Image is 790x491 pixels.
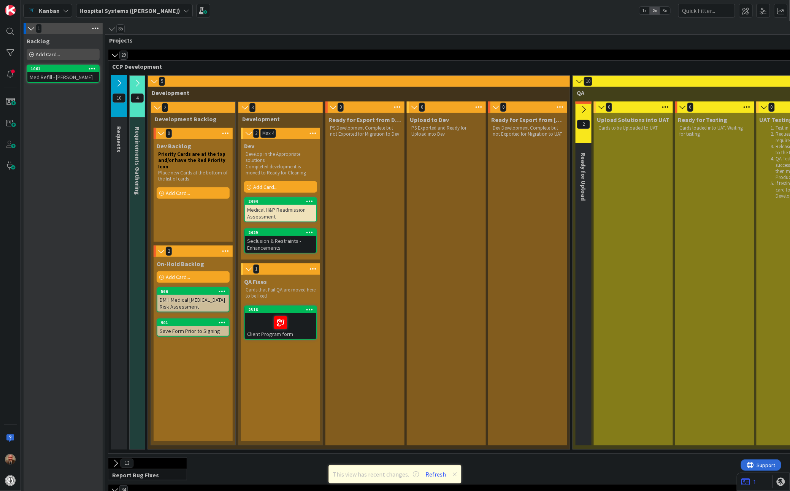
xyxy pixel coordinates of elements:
[639,7,650,14] span: 1x
[121,459,133,468] span: 13
[157,288,229,312] div: 566DMH Medical [MEDICAL_DATA] Risk Assessment
[330,125,400,138] p: PS Development Complete but not Exported for Migration to Dev
[678,116,728,124] span: Ready for Testing
[157,288,229,295] div: 566
[246,287,316,299] p: Cards that Fail QA are moved here to be fixed
[244,306,317,340] a: 2516Client Program form
[112,471,177,479] span: Report Bug Fixes
[253,184,278,190] span: Add Card...
[119,51,128,60] span: 29
[113,93,125,103] span: 10
[5,475,16,486] img: avatar
[16,1,35,10] span: Support
[31,66,99,71] div: 1061
[27,72,99,82] div: Med Refill - [PERSON_NAME]
[584,77,592,86] span: 10
[131,93,144,103] span: 4
[410,116,449,124] span: Upload to Dev
[769,103,775,112] span: 0
[248,307,316,312] div: 2516
[245,205,316,222] div: Medical H&P Readmission Assessment
[245,229,316,253] div: 2429Seclusion & Restraints - Enhancements
[27,65,99,82] div: 1061Med Refill - [PERSON_NAME]
[244,142,254,150] span: Dev
[157,142,191,150] span: Dev Backlog
[246,164,316,176] p: Completed development is moved to Ready for Cleaning
[166,129,172,138] span: 0
[157,295,229,312] div: DMH Medical [MEDICAL_DATA] Risk Assessment
[159,77,165,86] span: 5
[134,127,141,195] span: Requirements Gathering
[244,228,317,253] a: 2429Seclusion & Restraints - Enhancements
[27,65,99,72] div: 1061
[411,125,481,138] p: PS Exported and Ready for Upload into Dev
[155,115,226,123] span: Development Backlog
[157,326,229,336] div: Save Form Prior to Signing
[166,274,190,280] span: Add Card...
[5,454,16,465] img: JS
[162,103,168,112] span: 2
[166,190,190,196] span: Add Card...
[606,103,612,112] span: 0
[152,89,560,97] span: Development
[262,131,274,135] div: Max 4
[244,197,317,222] a: 2494Medical H&P Readmission Assessment
[338,103,344,112] span: 0
[333,470,419,479] span: This view has recent changes.
[423,469,449,479] button: Refresh
[5,5,16,16] img: Visit kanbanzone.com
[245,229,316,236] div: 2429
[680,125,750,138] p: Cards loaded into UAT. Waiting for testing
[157,260,204,268] span: On-Hold Backlog
[580,152,587,201] span: Ready for Upload
[493,125,563,138] p: Dev Development Complete but not Exported for Migration to UAT
[500,103,506,112] span: 0
[158,151,227,170] strong: Priority Cards are at the top and/or have the Red Priority Icon
[249,103,255,112] span: 3
[245,198,316,205] div: 2494
[242,115,313,123] span: Development
[27,65,100,83] a: 1061Med Refill - [PERSON_NAME]
[116,24,125,33] span: 85
[577,120,590,129] span: 2
[597,116,670,124] span: Upload Solutions into UAT
[245,313,316,339] div: Client Program form
[161,289,229,294] div: 566
[687,103,693,112] span: 0
[246,151,316,164] p: Develop in the Appropriate solutions
[742,477,757,486] a: 1
[245,306,316,313] div: 2516
[157,319,229,326] div: 901
[419,103,425,112] span: 0
[248,230,316,235] div: 2429
[328,116,401,124] span: Ready for Export from DevPS
[660,7,670,14] span: 3x
[157,287,230,312] a: 566DMH Medical [MEDICAL_DATA] Risk Assessment
[678,4,735,17] input: Quick Filter...
[245,198,316,222] div: 2494Medical H&P Readmission Assessment
[157,319,229,336] div: 901Save Form Prior to Signing
[157,318,230,337] a: 901Save Form Prior to Signing
[253,265,259,274] span: 1
[598,125,668,131] p: Cards to be Uploaded to UAT
[248,199,316,204] div: 2494
[39,6,60,15] span: Kanban
[115,126,123,152] span: Requests
[27,37,50,45] span: Backlog
[166,247,172,256] span: 2
[36,24,42,33] span: 1
[244,278,267,285] span: QA Fixes
[36,51,60,58] span: Add Card...
[491,116,564,124] span: Ready for Export from Dev
[650,7,660,14] span: 2x
[79,7,180,14] b: Hospital Systems ([PERSON_NAME])
[245,236,316,253] div: Seclusion & Restraints - Enhancements
[245,306,316,339] div: 2516Client Program form
[158,170,228,182] p: Place new Cards at the bottom of the list of cards
[253,129,259,138] span: 2
[161,320,229,325] div: 901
